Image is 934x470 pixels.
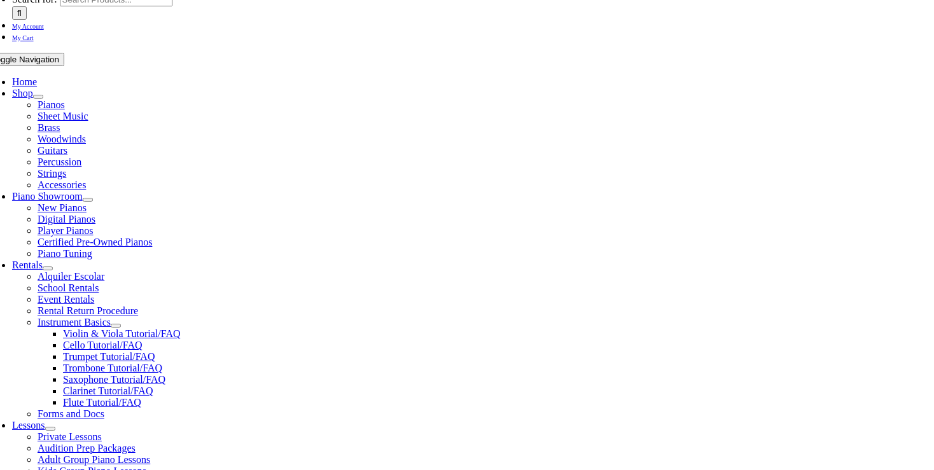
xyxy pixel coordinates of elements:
[63,397,141,408] a: Flute Tutorial/FAQ
[63,363,162,373] a: Trombone Tutorial/FAQ
[38,408,104,419] a: Forms and Docs
[111,324,121,328] button: Open submenu of Instrument Basics
[38,214,95,225] a: Digital Pianos
[63,328,181,339] a: Violin & Viola Tutorial/FAQ
[38,305,138,316] a: Rental Return Procedure
[45,427,55,431] button: Open submenu of Lessons
[12,34,34,41] span: My Cart
[12,191,83,202] a: Piano Showroom
[38,156,81,167] a: Percussion
[38,134,86,144] a: Woodwinds
[12,88,33,99] a: Shop
[33,95,43,99] button: Open submenu of Shop
[38,179,86,190] a: Accessories
[12,76,37,87] a: Home
[38,225,94,236] a: Player Pianos
[38,202,87,213] a: New Pianos
[12,420,45,431] a: Lessons
[38,248,92,259] a: Piano Tuning
[43,266,53,270] button: Open submenu of Rentals
[12,259,43,270] a: Rentals
[63,351,155,362] a: Trumpet Tutorial/FAQ
[38,145,67,156] a: Guitars
[12,20,44,31] a: My Account
[38,317,111,328] a: Instrument Basics
[38,271,104,282] a: Alquiler Escolar
[63,385,153,396] a: Clarinet Tutorial/FAQ
[38,111,88,121] a: Sheet Music
[38,454,150,465] a: Adult Group Piano Lessons
[38,122,60,133] a: Brass
[63,374,165,385] a: Saxophone Tutorial/FAQ
[63,340,143,350] a: Cello Tutorial/FAQ
[38,443,136,453] a: Audition Prep Packages
[38,237,152,247] a: Certified Pre-Owned Pianos
[12,23,44,30] span: My Account
[38,431,102,442] a: Private Lessons
[38,282,99,293] a: School Rentals
[12,31,34,42] a: My Cart
[38,294,94,305] a: Event Rentals
[12,6,27,20] input: Search
[83,198,93,202] button: Open submenu of Piano Showroom
[38,99,65,110] a: Pianos
[38,168,66,179] a: Strings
